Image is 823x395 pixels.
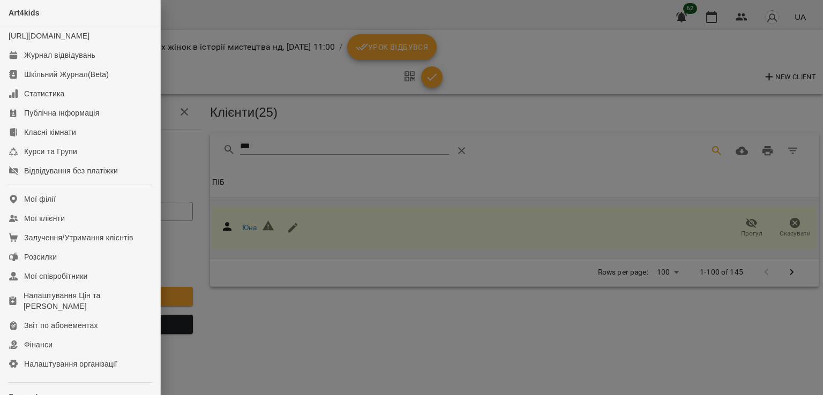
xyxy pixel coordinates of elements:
div: Відвідування без платіжки [24,165,118,176]
div: Класні кімнати [24,127,76,138]
div: Статистика [24,88,65,99]
span: Art4kids [9,9,40,17]
div: Налаштування організації [24,359,117,369]
div: Курси та Групи [24,146,77,157]
div: Мої співробітники [24,271,88,282]
div: Налаштування Цін та [PERSON_NAME] [24,290,152,312]
div: Журнал відвідувань [24,50,95,60]
div: Розсилки [24,252,57,262]
div: Мої філії [24,194,56,204]
div: Мої клієнти [24,213,65,224]
a: [URL][DOMAIN_NAME] [9,32,89,40]
div: Публічна інформація [24,108,99,118]
div: Шкільний Журнал(Beta) [24,69,109,80]
div: Звіт по абонементах [24,320,98,331]
div: Залучення/Утримання клієнтів [24,232,133,243]
div: Фінанси [24,339,53,350]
